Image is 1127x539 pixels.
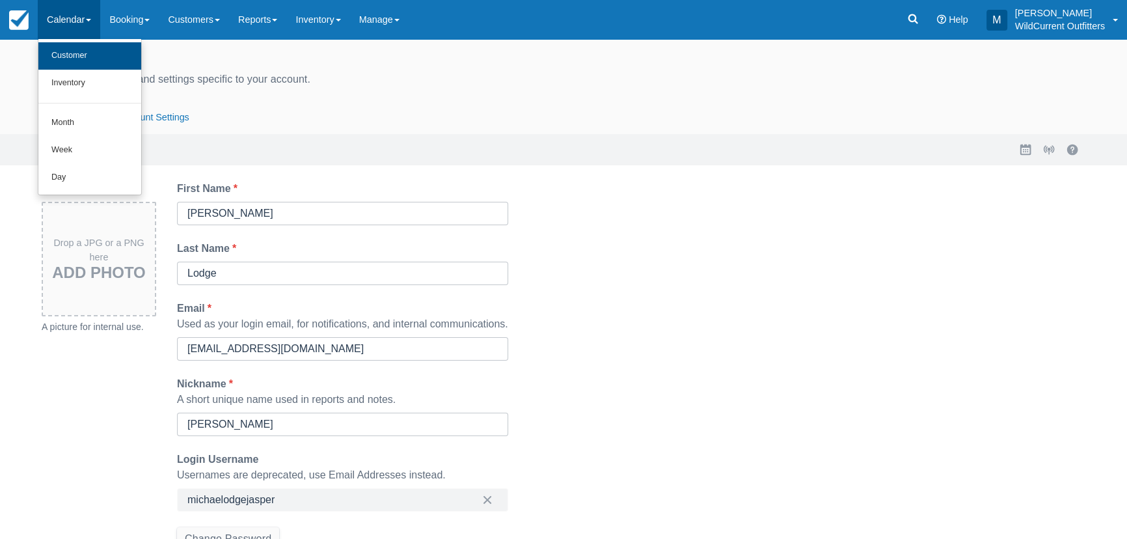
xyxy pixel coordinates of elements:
div: A short unique name used in reports and notes. [177,392,508,408]
a: Day [38,164,141,191]
div: A picture for internal use. [42,319,156,335]
h3: Add Photo [48,264,150,281]
label: First Name [177,181,243,197]
label: Login Username [177,452,264,467]
div: Manage your profile and settings specific to your account. [42,72,1085,87]
a: Month [38,109,141,137]
p: [PERSON_NAME] [1015,7,1105,20]
div: M [986,10,1007,31]
a: Customer [38,42,141,70]
a: Inventory [38,70,141,97]
div: Drop a JPG or a PNG here [43,236,155,282]
a: Week [38,137,141,164]
label: Nickname [177,376,238,392]
img: checkfront-main-nav-mini-logo.png [9,10,29,30]
button: Account Settings [112,103,197,133]
i: Help [937,15,946,24]
div: Profile [42,47,1085,69]
ul: Calendar [38,39,142,195]
span: Used as your login email, for notifications, and internal communications. [177,318,508,329]
span: Help [949,14,968,25]
label: Last Name [177,241,241,256]
label: Email [177,301,217,316]
div: Usernames are deprecated, use Email Addresses instead. [177,467,508,483]
p: WildCurrent Outfitters [1015,20,1105,33]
